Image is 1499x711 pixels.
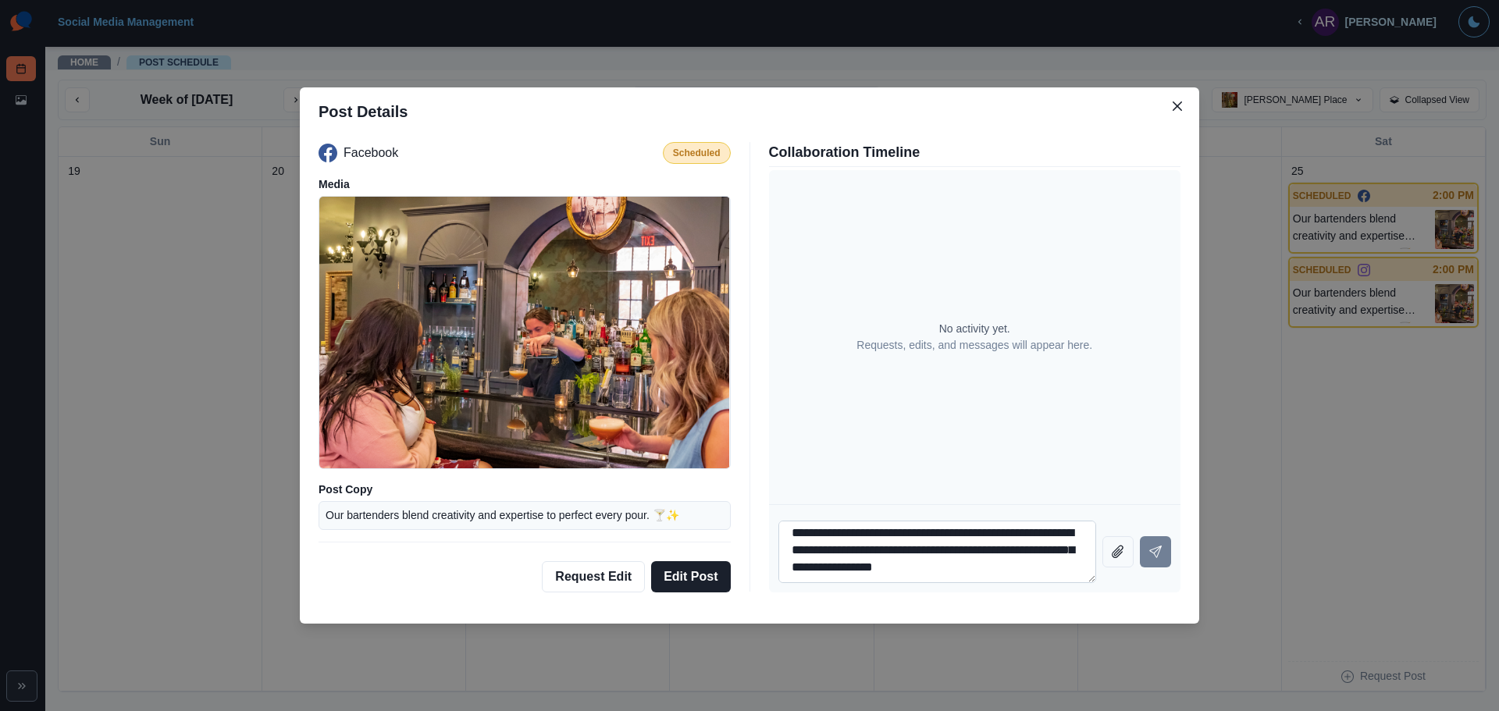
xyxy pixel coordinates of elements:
p: Our bartenders blend creativity and expertise to perfect every pour. 🍸✨ [326,508,679,523]
p: No activity yet. [939,321,1010,337]
img: vr7xp7r6nflnhvjqjwxv [319,196,729,469]
p: Media [319,176,731,193]
button: Attach file [1102,536,1134,567]
p: Requests, edits, and messages will appear here. [856,337,1092,354]
button: Request Edit [542,561,645,592]
p: Collaboration Timeline [769,142,1181,163]
button: Close [1165,94,1190,119]
p: Facebook [344,144,398,162]
header: Post Details [300,87,1199,136]
p: Post Copy [319,482,731,498]
button: Edit Post [651,561,730,592]
button: Send message [1140,536,1171,567]
p: Scheduled [673,146,721,160]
